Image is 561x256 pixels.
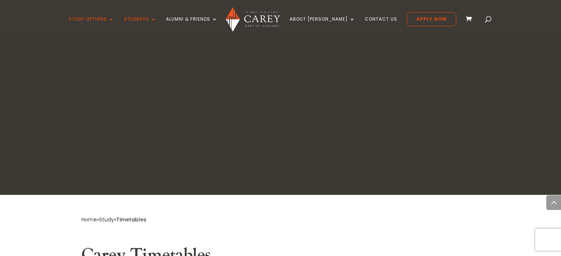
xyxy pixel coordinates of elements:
a: Study Options [69,17,114,34]
span: Timetables [116,216,146,223]
a: Study [99,216,114,223]
a: About [PERSON_NAME] [290,17,355,34]
span: » » [82,216,146,223]
a: Apply Now [407,12,456,26]
img: Carey Baptist College [226,7,280,32]
a: Alumni & Friends [166,17,218,34]
a: Home [82,216,97,223]
a: Students [124,17,156,34]
a: Contact Us [365,17,397,34]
